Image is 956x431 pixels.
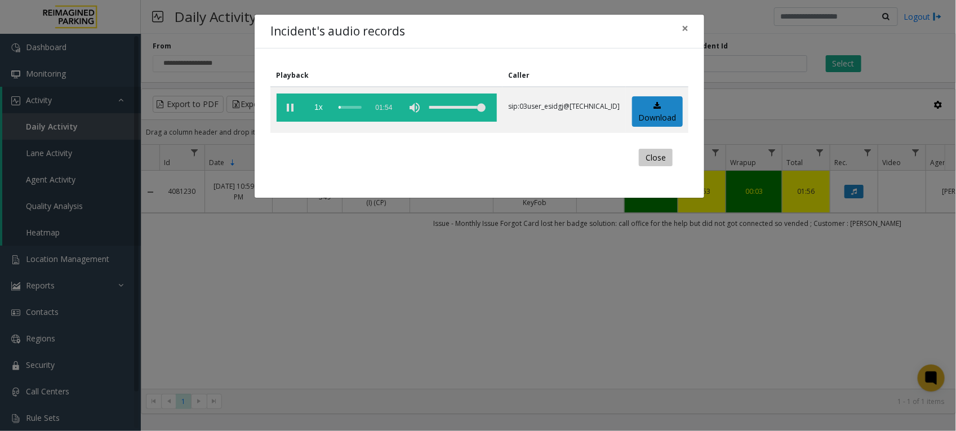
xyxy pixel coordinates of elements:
th: Caller [503,64,626,87]
span: × [682,20,688,36]
button: Close [674,15,696,42]
a: Download [632,96,683,127]
th: Playback [270,64,503,87]
div: scrub bar [339,94,362,122]
h4: Incident's audio records [270,23,405,41]
p: sip:03user_esidgj@[TECHNICAL_ID] [509,101,620,112]
span: playback speed button [305,94,333,122]
button: Close [639,149,673,167]
div: volume level [429,94,486,122]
